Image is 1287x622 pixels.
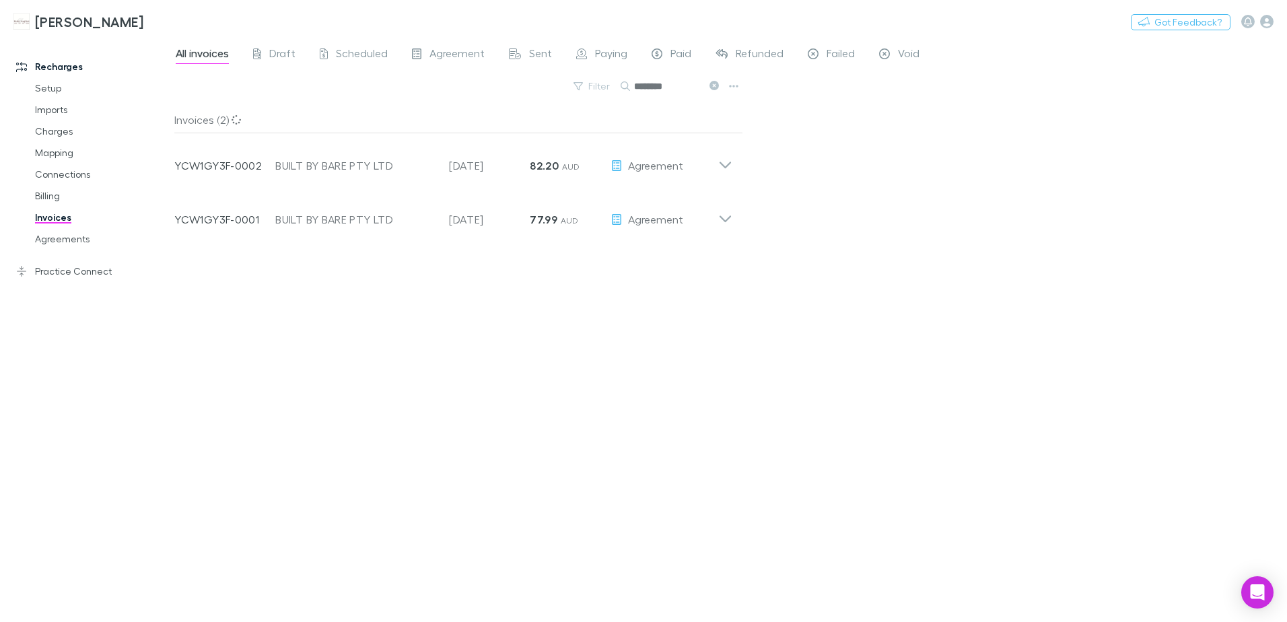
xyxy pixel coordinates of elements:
[529,46,552,64] span: Sent
[22,77,182,99] a: Setup
[164,187,743,241] div: YCW1GY3F-0001BUILT BY BARE PTY LTD[DATE]77.99 AUDAgreement
[530,213,557,226] strong: 77.99
[22,185,182,207] a: Billing
[35,13,143,30] h3: [PERSON_NAME]
[174,158,275,174] p: YCW1GY3F-0002
[269,46,295,64] span: Draft
[275,158,436,174] div: BUILT BY BARE PTY LTD
[22,164,182,185] a: Connections
[449,158,530,174] p: [DATE]
[898,46,919,64] span: Void
[13,13,30,30] img: Hales Douglass's Logo
[22,99,182,120] a: Imports
[1131,14,1230,30] button: Got Feedback?
[561,215,579,226] span: AUD
[567,78,618,94] button: Filter
[530,159,559,172] strong: 82.20
[5,5,151,38] a: [PERSON_NAME]
[176,46,229,64] span: All invoices
[22,142,182,164] a: Mapping
[275,211,436,228] div: BUILT BY BARE PTY LTD
[3,261,182,282] a: Practice Connect
[628,159,683,172] span: Agreement
[595,46,627,64] span: Paying
[827,46,855,64] span: Failed
[22,207,182,228] a: Invoices
[670,46,691,64] span: Paid
[22,228,182,250] a: Agreements
[3,56,182,77] a: Recharges
[336,46,388,64] span: Scheduled
[628,213,683,226] span: Agreement
[736,46,784,64] span: Refunded
[449,211,530,228] p: [DATE]
[22,120,182,142] a: Charges
[1241,576,1274,609] div: Open Intercom Messenger
[562,162,580,172] span: AUD
[429,46,485,64] span: Agreement
[164,133,743,187] div: YCW1GY3F-0002BUILT BY BARE PTY LTD[DATE]82.20 AUDAgreement
[174,211,275,228] p: YCW1GY3F-0001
